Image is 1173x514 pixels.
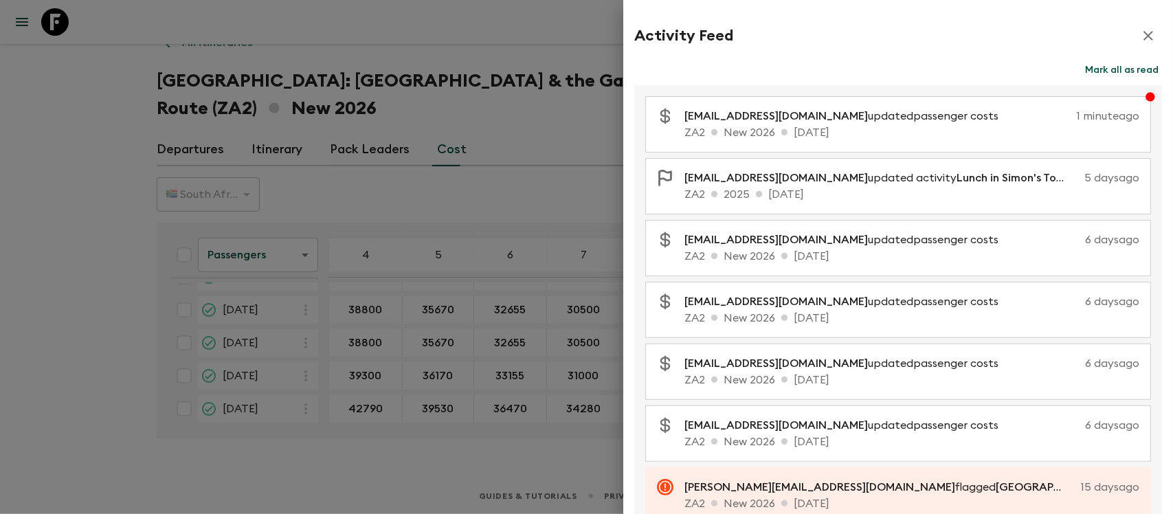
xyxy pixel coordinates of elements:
p: updated passenger costs [684,355,1009,372]
p: 6 days ago [1015,293,1139,310]
p: updated passenger costs [684,232,1009,248]
p: ZA2 New 2026 [DATE] [684,434,1139,450]
span: [PERSON_NAME][EMAIL_ADDRESS][DOMAIN_NAME] [684,482,955,493]
span: [GEOGRAPHIC_DATA] [996,482,1111,493]
p: ZA2 New 2026 [DATE] [684,495,1139,512]
span: [EMAIL_ADDRESS][DOMAIN_NAME] [684,358,868,369]
button: Mark all as read [1082,60,1162,80]
p: 15 days ago [1081,479,1139,495]
p: flagged as requiring attention [684,479,1075,495]
p: ZA2 New 2026 [DATE] [684,248,1139,265]
p: ZA2 New 2026 [DATE] [684,310,1139,326]
span: [EMAIL_ADDRESS][DOMAIN_NAME] [684,172,868,183]
p: updated passenger costs [684,293,1009,310]
p: 6 days ago [1015,355,1139,372]
p: updated activity [684,170,1079,186]
p: ZA2 2025 [DATE] [684,186,1139,203]
p: 6 days ago [1015,417,1139,434]
p: ZA2 New 2026 [DATE] [684,372,1139,388]
span: [EMAIL_ADDRESS][DOMAIN_NAME] [684,420,868,431]
p: ZA2 New 2026 [DATE] [684,124,1139,141]
p: updated passenger costs [684,417,1009,434]
h2: Activity Feed [634,27,733,45]
span: [EMAIL_ADDRESS][DOMAIN_NAME] [684,111,868,122]
p: 1 minute ago [1015,108,1139,124]
p: 5 days ago [1084,170,1139,186]
span: [EMAIL_ADDRESS][DOMAIN_NAME] [684,296,868,307]
span: [EMAIL_ADDRESS][DOMAIN_NAME] [684,234,868,245]
p: updated passenger costs [684,108,1009,124]
p: 6 days ago [1015,232,1139,248]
